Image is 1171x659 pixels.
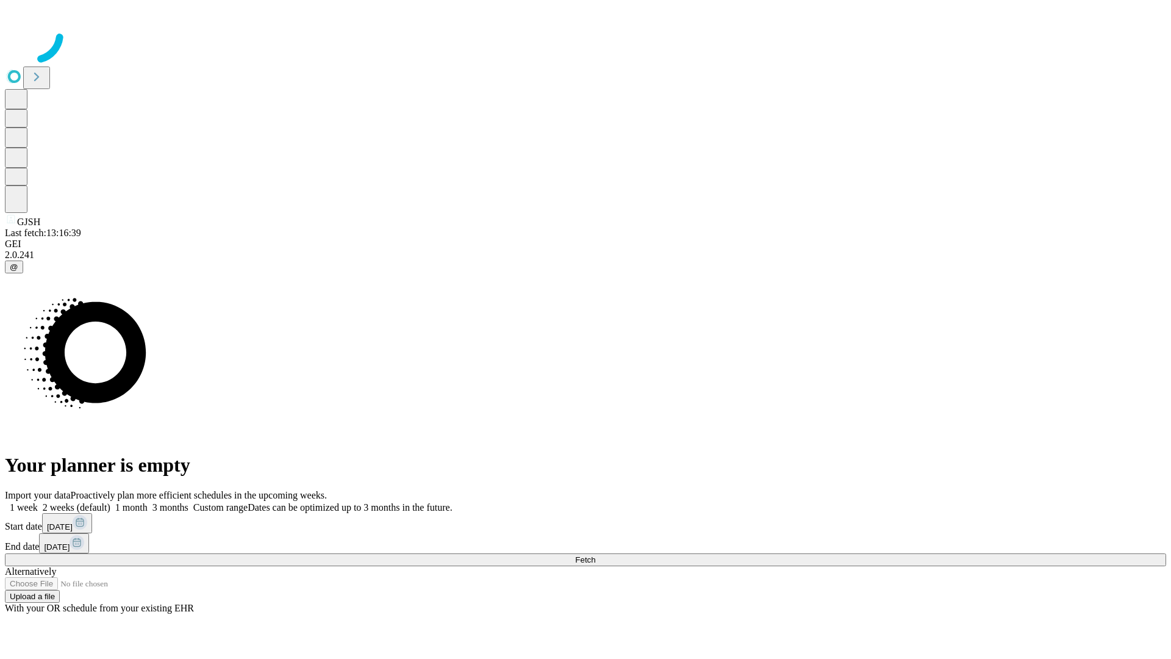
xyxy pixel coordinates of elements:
[5,513,1166,533] div: Start date
[42,513,92,533] button: [DATE]
[5,454,1166,477] h1: Your planner is empty
[5,603,194,613] span: With your OR schedule from your existing EHR
[5,590,60,603] button: Upload a file
[71,490,327,500] span: Proactively plan more efficient schedules in the upcoming weeks.
[5,533,1166,553] div: End date
[115,502,148,513] span: 1 month
[43,502,110,513] span: 2 weeks (default)
[5,566,56,577] span: Alternatively
[5,239,1166,250] div: GEI
[193,502,248,513] span: Custom range
[5,553,1166,566] button: Fetch
[39,533,89,553] button: [DATE]
[5,228,81,238] span: Last fetch: 13:16:39
[17,217,40,227] span: GJSH
[248,502,452,513] span: Dates can be optimized up to 3 months in the future.
[47,522,73,531] span: [DATE]
[44,542,70,552] span: [DATE]
[5,490,71,500] span: Import your data
[152,502,188,513] span: 3 months
[5,250,1166,261] div: 2.0.241
[5,261,23,273] button: @
[10,262,18,272] span: @
[575,555,595,564] span: Fetch
[10,502,38,513] span: 1 week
